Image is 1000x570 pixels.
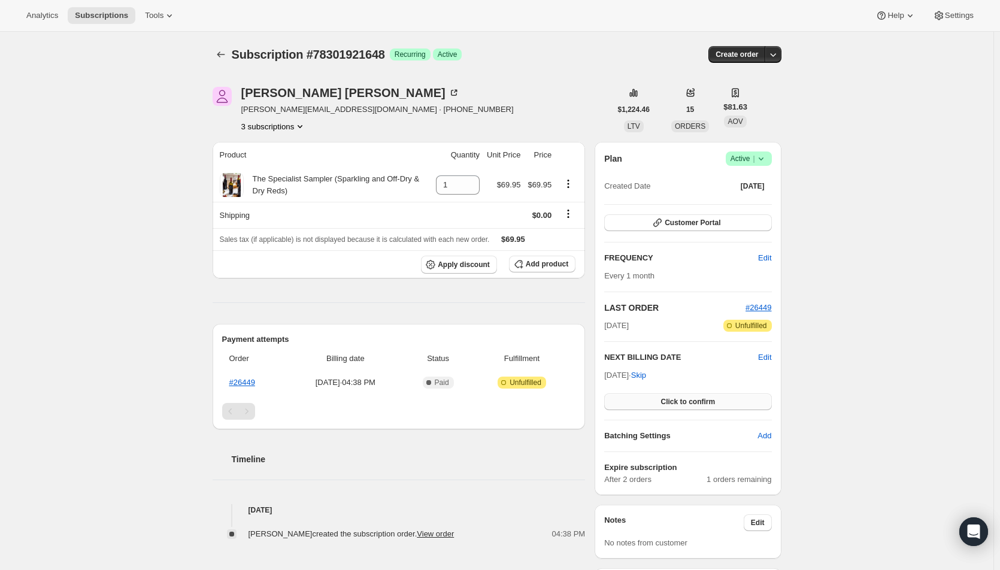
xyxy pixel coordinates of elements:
h2: Payment attempts [222,333,576,345]
span: $69.95 [528,180,551,189]
span: Unfulfilled [510,378,541,387]
a: #26449 [746,303,771,312]
span: 15 [686,105,694,114]
div: [PERSON_NAME] [PERSON_NAME] [241,87,460,99]
button: Subscriptions [213,46,229,63]
button: Product actions [241,120,307,132]
th: Shipping [213,202,433,228]
span: Unfulfilled [735,321,767,331]
span: Billing date [290,353,401,365]
th: Order [222,345,287,372]
h2: Timeline [232,453,586,465]
span: Created Date [604,180,650,192]
span: Status [408,353,468,365]
span: $81.63 [723,101,747,113]
span: Paid [435,378,449,387]
button: Edit [758,351,771,363]
button: Help [868,7,923,24]
span: [PERSON_NAME][EMAIL_ADDRESS][DOMAIN_NAME] · [PHONE_NUMBER] [241,104,514,116]
span: [DATE] · [604,371,646,380]
h6: Batching Settings [604,430,757,442]
span: [DATE] [741,181,765,191]
span: Customer Portal [665,218,720,228]
span: ORDERS [675,122,705,131]
span: Analytics [26,11,58,20]
a: View order [417,529,454,538]
span: No notes from customer [604,538,687,547]
span: Every 1 month [604,271,654,280]
h2: Plan [604,153,622,165]
button: Create order [708,46,765,63]
span: $0.00 [532,211,552,220]
span: $1,224.46 [618,105,650,114]
span: Sales tax (if applicable) is not displayed because it is calculated with each new order. [220,235,490,244]
span: Create order [716,50,758,59]
span: Subscriptions [75,11,128,20]
span: AOV [728,117,743,126]
span: After 2 orders [604,474,707,486]
span: | [753,154,754,163]
button: Edit [751,248,778,268]
button: Shipping actions [559,207,578,220]
span: Fulfillment [475,353,568,365]
h4: [DATE] [213,504,586,516]
h3: Notes [604,514,744,531]
th: Price [524,142,555,168]
span: Subscription #78301921648 [232,48,385,61]
button: Skip [624,366,653,385]
span: $69.95 [497,180,521,189]
button: Subscriptions [68,7,135,24]
th: Product [213,142,433,168]
span: Recurring [395,50,426,59]
span: Add product [526,259,568,269]
span: Settings [945,11,974,20]
th: Quantity [432,142,483,168]
h2: LAST ORDER [604,302,746,314]
h6: Expire subscription [604,462,771,474]
span: Skip [631,369,646,381]
span: 04:38 PM [552,528,586,540]
a: #26449 [229,378,255,387]
span: [DATE] · 04:38 PM [290,377,401,389]
span: Keith Powell [213,87,232,106]
nav: Pagination [222,403,576,420]
button: Edit [744,514,772,531]
h2: NEXT BILLING DATE [604,351,758,363]
span: LTV [628,122,640,131]
span: Active [438,50,457,59]
h2: FREQUENCY [604,252,758,264]
button: $1,224.46 [611,101,657,118]
button: [DATE] [734,178,772,195]
span: Active [731,153,767,165]
span: $69.95 [501,235,525,244]
span: Edit [751,518,765,527]
button: Customer Portal [604,214,771,231]
button: Tools [138,7,183,24]
button: Apply discount [421,256,497,274]
span: Help [887,11,904,20]
button: Settings [926,7,981,24]
button: Add [750,426,778,445]
button: #26449 [746,302,771,314]
div: Open Intercom Messenger [959,517,988,546]
th: Unit Price [483,142,524,168]
span: [PERSON_NAME] created the subscription order. [249,529,454,538]
span: [DATE] [604,320,629,332]
span: Tools [145,11,163,20]
span: Add [757,430,771,442]
button: Product actions [559,177,578,190]
div: The Specialist Sampler (Sparkling and Off-Dry & Dry Reds) [244,173,429,197]
button: Analytics [19,7,65,24]
span: 1 orders remaining [707,474,771,486]
button: Add product [509,256,575,272]
span: Apply discount [438,260,490,269]
span: Click to confirm [660,397,715,407]
button: 15 [679,101,701,118]
span: Edit [758,252,771,264]
button: Click to confirm [604,393,771,410]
